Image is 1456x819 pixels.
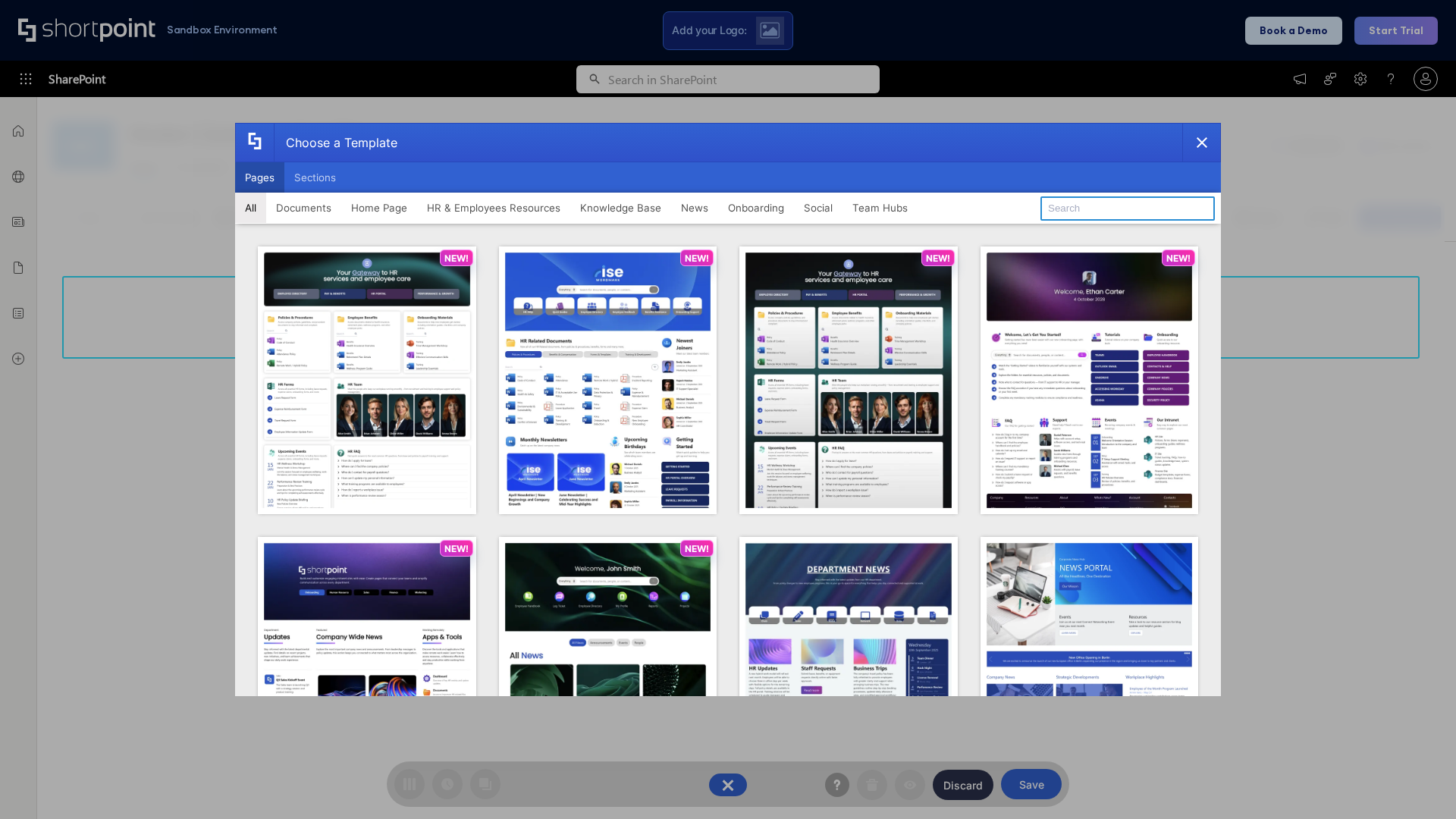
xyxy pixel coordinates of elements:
button: News [671,193,718,223]
button: Knowledge Base [570,193,671,223]
input: Search [1040,196,1215,221]
button: All [235,193,266,223]
p: NEW! [444,543,469,554]
button: Onboarding [718,193,794,223]
iframe: Chat Widget [1380,746,1456,819]
button: Sections [284,162,346,193]
p: NEW! [926,253,950,264]
button: HR & Employees Resources [417,193,570,223]
p: NEW! [1166,253,1191,264]
button: Social [794,193,843,223]
button: Documents [266,193,341,223]
p: NEW! [685,543,709,554]
p: NEW! [444,253,469,264]
p: NEW! [685,253,709,264]
button: Home Page [341,193,417,223]
div: Choose a Template [274,124,397,162]
button: Team Hubs [843,193,918,223]
button: Pages [235,162,284,193]
div: template selector [235,123,1221,696]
